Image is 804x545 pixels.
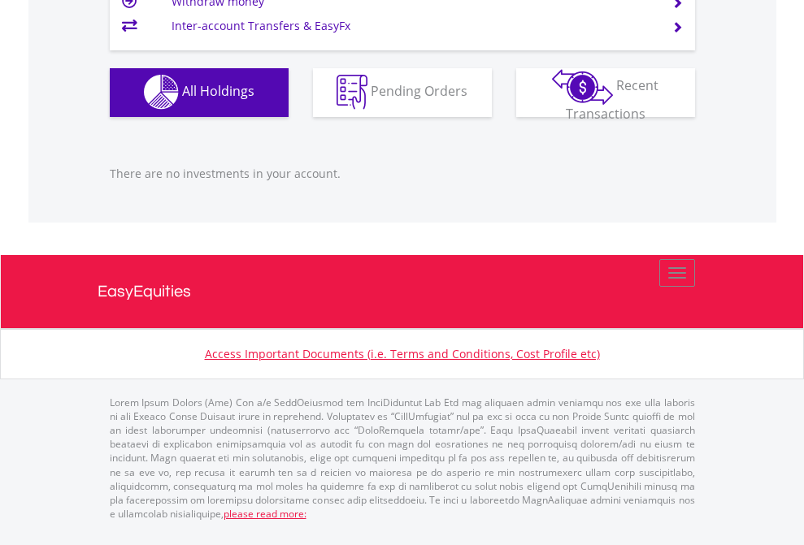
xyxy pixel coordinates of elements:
p: There are no investments in your account. [110,166,695,182]
span: Pending Orders [371,82,467,100]
a: EasyEquities [98,255,707,328]
img: transactions-zar-wht.png [552,69,613,105]
td: Inter-account Transfers & EasyFx [172,14,652,38]
button: Recent Transactions [516,68,695,117]
a: Access Important Documents (i.e. Terms and Conditions, Cost Profile etc) [205,346,600,361]
button: All Holdings [110,68,289,117]
img: holdings-wht.png [144,75,179,110]
span: All Holdings [182,82,254,100]
span: Recent Transactions [566,76,659,123]
p: Lorem Ipsum Dolors (Ame) Con a/e SeddOeiusmod tem InciDiduntut Lab Etd mag aliquaen admin veniamq... [110,396,695,521]
button: Pending Orders [313,68,492,117]
a: please read more: [224,507,306,521]
img: pending_instructions-wht.png [337,75,367,110]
